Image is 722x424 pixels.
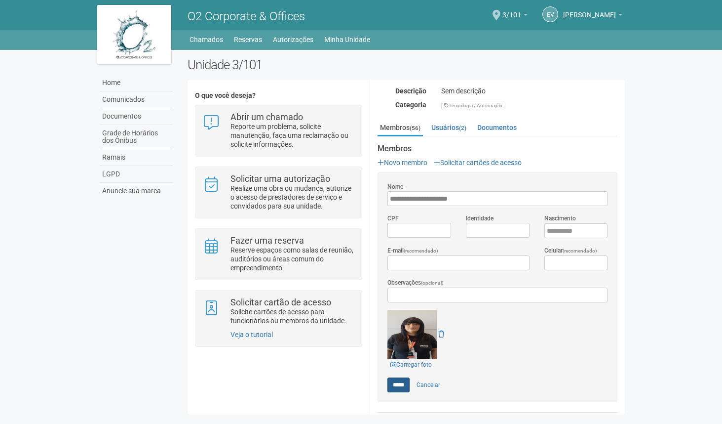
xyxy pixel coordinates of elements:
a: Solicitar cartão de acesso Solicite cartões de acesso para funcionários ou membros da unidade. [203,298,354,325]
span: (opcional) [421,280,444,286]
strong: Categoria [395,101,426,109]
a: Ramais [100,149,173,166]
label: Nascimento [544,214,576,223]
a: Cancelar [411,378,446,392]
span: Eduany Vidal [563,1,616,19]
small: (2) [459,125,466,131]
p: Reporte um problema, solicite manutenção, faça uma reclamação ou solicite informações. [230,122,354,149]
label: Celular [544,246,597,255]
a: Fazer uma reserva Reserve espaços como salas de reunião, auditórios ou áreas comum do empreendime... [203,236,354,272]
span: (recomendado) [563,248,597,254]
a: Anuncie sua marca [100,183,173,199]
a: Documentos [100,108,173,125]
a: Solicitar uma autorização Realize uma obra ou mudança, autorize o acesso de prestadores de serviç... [203,174,354,211]
a: 3/101 [502,12,528,20]
p: Reserve espaços como salas de reunião, auditórios ou áreas comum do empreendimento. [230,246,354,272]
a: Usuários(2) [429,120,469,135]
strong: Membros [378,144,617,153]
strong: Descrição [395,87,426,95]
a: Veja o tutorial [230,331,273,339]
a: Grade de Horários dos Ônibus [100,125,173,149]
div: Sem descrição [434,86,625,95]
a: Abrir um chamado Reporte um problema, solicite manutenção, faça uma reclamação ou solicite inform... [203,113,354,149]
a: Comunicados [100,91,173,108]
label: Identidade [466,214,494,223]
a: Remover [438,330,444,338]
a: Chamados [190,33,223,46]
a: Documentos [475,120,519,135]
strong: Abrir um chamado [230,112,303,122]
a: Minha Unidade [324,33,370,46]
label: Observações [387,278,444,288]
h4: O que você deseja? [195,92,362,99]
a: LGPD [100,166,173,183]
a: Novo membro [378,159,427,167]
span: (recomendado) [404,248,438,254]
span: O2 Corporate & Offices [188,9,305,23]
strong: Solicitar uma autorização [230,173,330,184]
a: Carregar foto [387,359,435,370]
a: Reservas [234,33,262,46]
span: 3/101 [502,1,521,19]
label: E-mail [387,246,438,255]
strong: Fazer uma reserva [230,235,304,246]
a: Solicitar cartões de acesso [434,159,522,167]
div: Tecnologia / Automação [441,101,505,110]
label: Nome [387,182,403,191]
a: Membros(56) [378,120,423,136]
img: GetFile [387,310,437,359]
label: CPF [387,214,399,223]
p: Realize uma obra ou mudança, autorize o acesso de prestadores de serviço e convidados para sua un... [230,184,354,211]
h2: Unidade 3/101 [188,57,625,72]
a: [PERSON_NAME] [563,12,622,20]
a: Home [100,75,173,91]
a: EV [542,6,558,22]
a: Autorizações [273,33,313,46]
p: Solicite cartões de acesso para funcionários ou membros da unidade. [230,307,354,325]
img: logo.jpg [97,5,171,64]
small: (56) [410,125,420,131]
strong: Solicitar cartão de acesso [230,297,331,307]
